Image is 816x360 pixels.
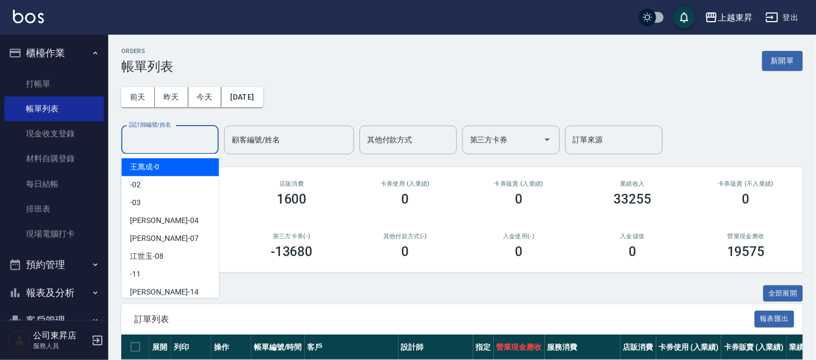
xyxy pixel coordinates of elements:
h3: 0 [402,192,409,207]
h3: 33255 [613,192,651,207]
span: -11 [130,269,141,280]
button: 今天 [188,87,222,107]
th: 指定 [473,335,494,360]
button: 櫃檯作業 [4,39,104,67]
a: 每日結帳 [4,172,104,197]
th: 卡券販賣 (入業績) [721,335,787,360]
h3: -13680 [271,244,313,259]
button: [DATE] [221,87,263,107]
h2: 入金儲值 [589,233,676,240]
button: 登出 [761,8,803,28]
a: 現金收支登錄 [4,121,104,146]
th: 卡券使用 (入業績) [656,335,722,360]
h3: 0 [402,244,409,259]
th: 客戶 [305,335,399,360]
th: 店販消費 [621,335,656,360]
h2: 店販消費 [248,180,336,187]
th: 列印 [171,335,211,360]
button: 客戶管理 [4,306,104,335]
button: 預約管理 [4,251,104,279]
button: 昨天 [155,87,188,107]
img: Person [9,330,30,351]
h3: 0 [515,192,523,207]
button: 前天 [121,87,155,107]
th: 展開 [149,335,171,360]
button: Open [539,131,556,148]
button: 全部展開 [763,285,804,302]
h2: 其他付款方式(-) [362,233,449,240]
h3: 0 [629,244,636,259]
a: 報表匯出 [755,313,795,324]
span: [PERSON_NAME] -04 [130,215,198,226]
label: 設計師編號/姓名 [129,121,171,129]
a: 現場電腦打卡 [4,221,104,246]
span: 訂單列表 [134,314,755,325]
th: 服務消費 [545,335,621,360]
h5: 公司東昇店 [33,330,88,341]
h2: 第三方卡券(-) [248,233,336,240]
span: -02 [130,179,141,191]
th: 設計師 [399,335,473,360]
a: 打帳單 [4,71,104,96]
a: 帳單列表 [4,96,104,121]
img: Logo [13,10,44,23]
h2: ORDERS [121,48,173,55]
span: 江世玉 -08 [130,251,164,262]
th: 帳單編號/時間 [251,335,305,360]
h3: 帳單列表 [121,59,173,74]
button: save [674,6,695,28]
th: 操作 [211,335,251,360]
p: 服務人員 [33,341,88,351]
h2: 業績收入 [589,180,676,187]
span: [PERSON_NAME] -07 [130,233,198,244]
h3: 19575 [727,244,765,259]
h2: 卡券使用 (入業績) [362,180,449,187]
a: 新開單 [762,55,803,66]
h3: 0 [515,244,523,259]
th: 營業現金應收 [494,335,545,360]
button: 新開單 [762,51,803,71]
button: 上越東昇 [701,6,757,29]
span: -03 [130,197,141,208]
button: 報表匯出 [755,311,795,328]
span: [PERSON_NAME] -14 [130,286,198,298]
h2: 卡券販賣 (入業績) [475,180,563,187]
a: 排班表 [4,197,104,221]
h3: 1600 [277,192,307,207]
div: 上越東昇 [718,11,753,24]
h2: 卡券販賣 (不入業績) [702,180,790,187]
a: 材料自購登錄 [4,146,104,171]
h2: 入金使用(-) [475,233,563,240]
h3: 0 [742,192,750,207]
h2: 營業現金應收 [702,233,790,240]
button: 報表及分析 [4,279,104,307]
span: 王萬成 -0 [130,161,159,173]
